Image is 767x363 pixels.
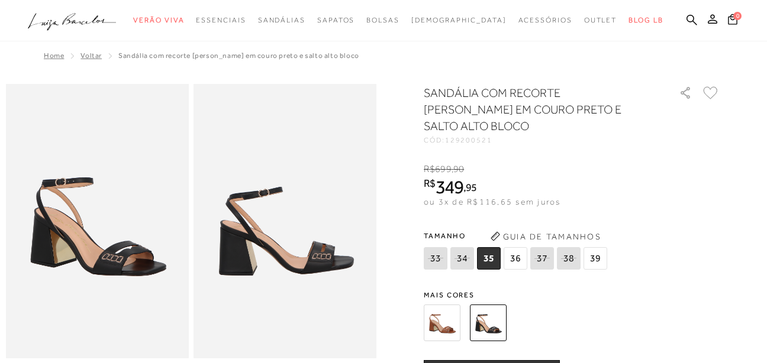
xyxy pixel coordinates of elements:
[435,164,451,174] span: 699
[530,247,554,270] span: 37
[557,247,581,270] span: 38
[424,164,435,174] i: R$
[411,9,507,31] a: noSubCategoriesText
[724,13,741,29] button: 0
[424,197,560,206] span: ou 3x de R$116,65 sem juros
[733,12,742,20] span: 0
[629,9,663,31] a: BLOG LB
[424,227,610,245] span: Tamanho
[424,247,447,270] span: 33
[445,136,492,144] span: 129200521
[470,304,507,341] img: SANDÁLIA COM RECORTE PENNY LOAFER EM COURO PRETO E SALTO ALTO BLOCO
[366,16,399,24] span: Bolsas
[424,178,436,189] i: R$
[584,9,617,31] a: noSubCategoriesText
[258,9,305,31] a: noSubCategoriesText
[424,304,460,341] img: SANDÁLIA COM RECORTE PENNY LOAFER EM COURO CARAMELO E SALTO MÉDIO BLOCO
[453,164,464,174] span: 90
[477,247,501,270] span: 35
[518,16,572,24] span: Acessórios
[424,291,720,299] span: Mais cores
[504,247,527,270] span: 36
[436,176,463,197] span: 349
[452,164,465,174] i: ,
[411,16,507,24] span: [DEMOGRAPHIC_DATA]
[463,182,477,193] i: ,
[424,85,646,134] h1: SANDÁLIA COM RECORTE [PERSON_NAME] EM COURO PRETO E SALTO ALTO BLOCO
[450,247,474,270] span: 34
[44,51,64,60] a: Home
[258,16,305,24] span: Sandálias
[133,9,184,31] a: noSubCategoriesText
[6,84,189,358] img: image
[629,16,663,24] span: BLOG LB
[486,227,605,246] button: Guia de Tamanhos
[80,51,102,60] a: Voltar
[424,137,660,144] div: CÓD:
[118,51,359,60] span: SANDÁLIA COM RECORTE [PERSON_NAME] EM COURO PRETO E SALTO ALTO BLOCO
[196,16,246,24] span: Essenciais
[133,16,184,24] span: Verão Viva
[584,247,607,270] span: 39
[518,9,572,31] a: noSubCategoriesText
[584,16,617,24] span: Outlet
[317,9,355,31] a: noSubCategoriesText
[317,16,355,24] span: Sapatos
[194,84,376,358] img: image
[196,9,246,31] a: noSubCategoriesText
[466,181,477,193] span: 95
[366,9,399,31] a: noSubCategoriesText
